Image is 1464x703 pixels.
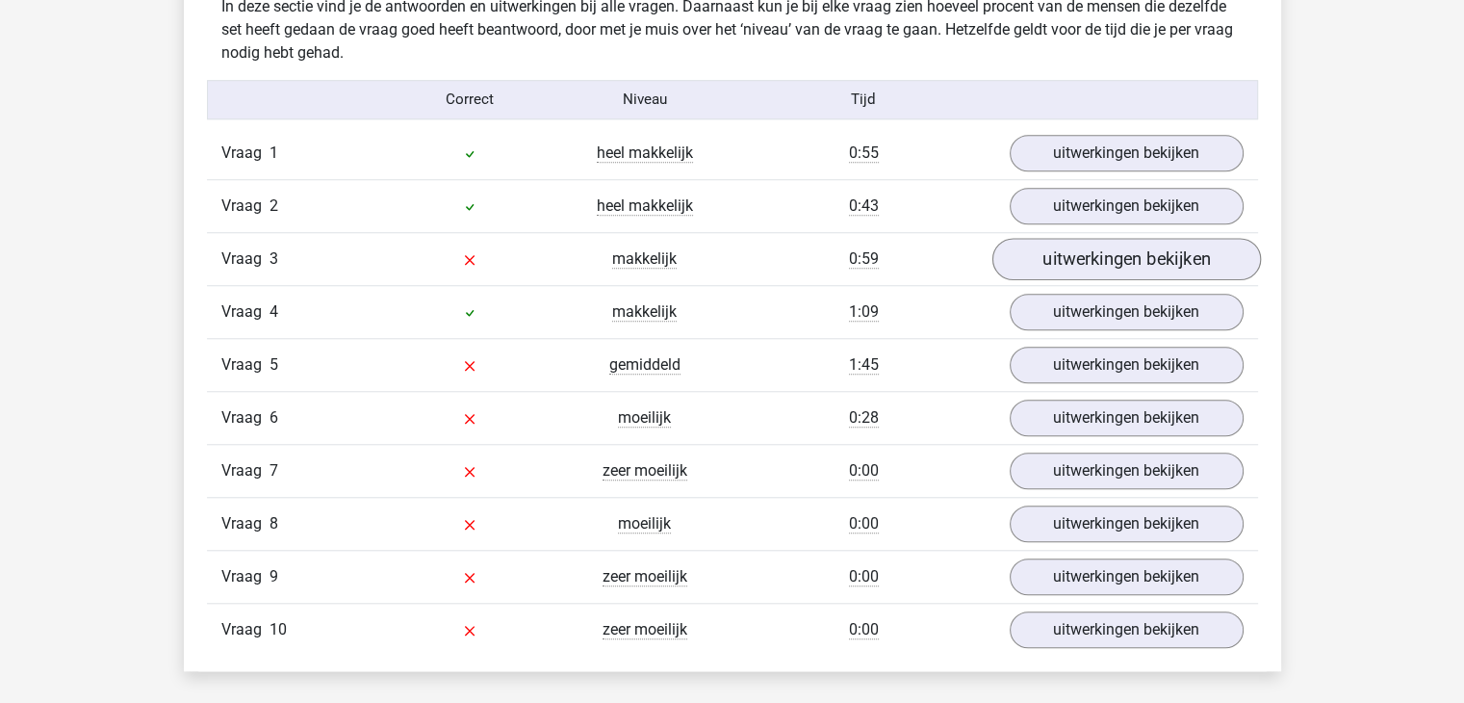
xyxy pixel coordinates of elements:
[849,408,879,428] span: 0:28
[270,196,278,215] span: 2
[603,567,687,586] span: zeer moeilijk
[849,143,879,163] span: 0:55
[221,247,270,271] span: Vraag
[1010,347,1244,383] a: uitwerkingen bekijken
[609,355,681,375] span: gemiddeld
[270,461,278,480] span: 7
[1010,612,1244,648] a: uitwerkingen bekijken
[618,514,671,534] span: moeilijk
[221,195,270,218] span: Vraag
[603,461,687,481] span: zeer moeilijk
[221,512,270,535] span: Vraag
[849,302,879,322] span: 1:09
[991,238,1260,280] a: uitwerkingen bekijken
[270,408,278,427] span: 6
[612,302,677,322] span: makkelijk
[1010,135,1244,171] a: uitwerkingen bekijken
[1010,506,1244,542] a: uitwerkingen bekijken
[612,249,677,269] span: makkelijk
[221,459,270,482] span: Vraag
[603,620,687,639] span: zeer moeilijk
[849,567,879,586] span: 0:00
[849,620,879,639] span: 0:00
[270,143,278,162] span: 1
[221,565,270,588] span: Vraag
[849,461,879,481] span: 0:00
[221,406,270,430] span: Vraag
[1010,188,1244,224] a: uitwerkingen bekijken
[597,196,693,216] span: heel makkelijk
[221,300,270,324] span: Vraag
[1010,559,1244,595] a: uitwerkingen bekijken
[618,408,671,428] span: moeilijk
[597,143,693,163] span: heel makkelijk
[1010,294,1244,330] a: uitwerkingen bekijken
[221,142,270,165] span: Vraag
[382,89,557,111] div: Correct
[221,618,270,641] span: Vraag
[270,514,278,533] span: 8
[732,89,994,111] div: Tijd
[849,514,879,534] span: 0:00
[270,302,278,321] span: 4
[270,249,278,268] span: 3
[1010,453,1244,489] a: uitwerkingen bekijken
[221,353,270,377] span: Vraag
[270,355,278,374] span: 5
[849,249,879,269] span: 0:59
[270,620,287,638] span: 10
[557,89,732,111] div: Niveau
[270,567,278,586] span: 9
[849,355,879,375] span: 1:45
[1010,400,1244,436] a: uitwerkingen bekijken
[849,196,879,216] span: 0:43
